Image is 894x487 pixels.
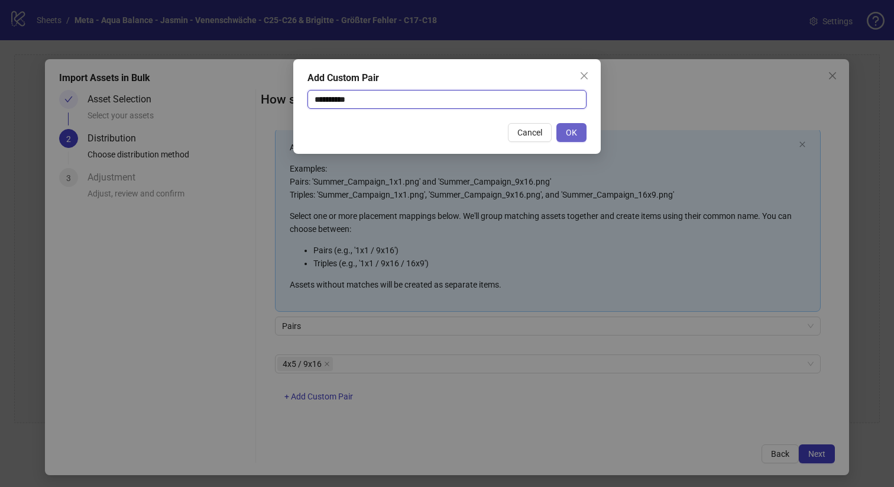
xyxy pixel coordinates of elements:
[579,71,589,80] span: close
[508,123,552,142] button: Cancel
[556,123,587,142] button: OK
[517,128,542,137] span: Cancel
[307,71,587,85] div: Add Custom Pair
[566,128,577,137] span: OK
[575,66,594,85] button: Close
